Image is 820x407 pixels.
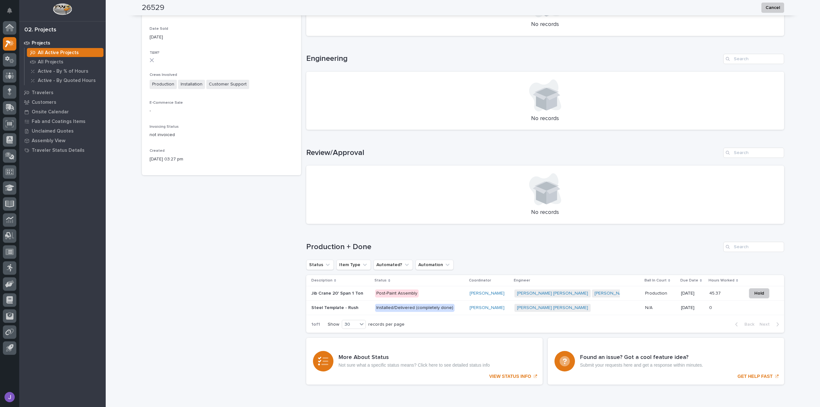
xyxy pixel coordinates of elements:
a: Assembly View [19,136,106,145]
button: Automation [415,260,454,270]
p: [DATE] 03:27 pm [150,156,293,163]
span: Invoicing Status [150,125,179,129]
p: Submit your requests here and get a response within minutes. [580,362,703,368]
p: VIEW STATUS INFO [489,374,531,379]
p: Status [374,277,387,284]
h3: Found an issue? Got a cool feature idea? [580,354,703,361]
p: Projects [32,40,50,46]
button: Item Type [336,260,371,270]
a: [PERSON_NAME] [594,291,629,296]
a: [PERSON_NAME] [PERSON_NAME] [517,305,588,311]
button: Status [306,260,334,270]
h1: Review/Approval [306,148,721,158]
p: 1 of 1 [306,317,325,332]
span: Created [150,149,165,153]
p: Show [328,322,339,327]
a: VIEW STATUS INFO [306,338,543,385]
div: Installed/Delivered (completely done) [375,304,455,312]
div: 02. Projects [24,27,56,34]
input: Search [723,148,784,158]
p: 0 [709,304,713,311]
p: 45.37 [709,289,722,296]
p: records per page [368,322,405,327]
p: Hours Worked [709,277,734,284]
span: Crews Involved [150,73,177,77]
h1: Engineering [306,54,721,63]
input: Search [723,54,784,64]
p: Travelers [32,90,53,96]
p: [DATE] [681,291,704,296]
a: Active - By % of Hours [25,67,106,76]
button: Automated? [373,260,413,270]
p: Active - By Quoted Hours [38,78,96,84]
button: Hold [749,288,769,298]
span: E-Commerce Sale [150,101,183,105]
button: Next [757,322,784,327]
h1: Production + Done [306,242,721,252]
p: Assembly View [32,138,65,144]
a: Onsite Calendar [19,107,106,117]
a: Travelers [19,88,106,97]
p: Unclaimed Quotes [32,128,74,134]
p: [DATE] [150,34,293,41]
p: Coordinator [469,277,491,284]
p: [DATE] [681,305,704,311]
a: Unclaimed Quotes [19,126,106,136]
span: Cancel [766,4,780,12]
img: Workspace Logo [53,3,72,15]
h2: 26529 [142,3,164,12]
p: Onsite Calendar [32,109,69,115]
h3: More About Status [339,354,490,361]
span: Back [741,322,754,327]
p: No records [314,115,776,122]
button: Notifications [3,4,16,17]
div: Notifications [8,8,16,18]
button: Back [730,322,757,327]
a: Active - By Quoted Hours [25,76,106,85]
p: Due Date [680,277,698,284]
a: Fab and Coatings Items [19,117,106,126]
p: N/A [645,304,654,311]
p: Production [645,289,668,296]
button: users-avatar [3,390,16,404]
p: Fab and Coatings Items [32,119,86,125]
tr: Steel Template - RushSteel Template - Rush Installed/Delivered (completely done)[PERSON_NAME] [PE... [306,301,784,315]
a: Traveler Status Details [19,145,106,155]
input: Search [723,242,784,252]
span: Hold [754,289,764,297]
a: [PERSON_NAME] [PERSON_NAME] [517,291,588,296]
span: Production [150,80,177,89]
p: All Projects [38,59,63,65]
p: Description [311,277,332,284]
a: [PERSON_NAME] [470,291,504,296]
a: GET HELP FAST [548,338,784,385]
a: Projects [19,38,106,48]
p: No records [314,21,776,28]
p: Active - By % of Hours [38,69,88,74]
p: not invoiced [150,132,293,138]
a: [PERSON_NAME] [470,305,504,311]
span: T&M? [150,51,160,55]
a: All Active Projects [25,48,106,57]
p: Jib Crane 20' Span 1 Ton [311,289,365,296]
span: Next [759,322,774,327]
p: All Active Projects [38,50,79,56]
a: All Projects [25,57,106,66]
p: Traveler Status Details [32,148,85,153]
tr: Jib Crane 20' Span 1 TonJib Crane 20' Span 1 Ton Post-Paint Assembly[PERSON_NAME] [PERSON_NAME] [... [306,286,784,301]
span: Installation [178,80,205,89]
span: Customer Support [206,80,249,89]
p: Not sure what a specific status means? Click here to see detailed status info [339,362,490,368]
span: Date Sold [150,27,168,31]
p: GET HELP FAST [738,374,773,379]
a: Customers [19,97,106,107]
button: Cancel [761,3,784,13]
p: Ball In Court [644,277,667,284]
p: Steel Template - Rush [311,304,360,311]
p: - [150,108,293,114]
p: Engineer [514,277,530,284]
div: 30 [342,321,357,328]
